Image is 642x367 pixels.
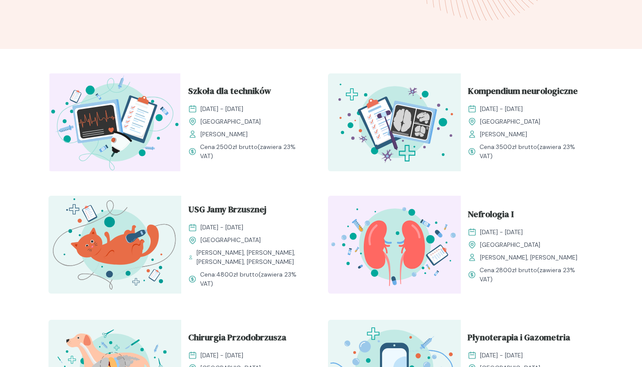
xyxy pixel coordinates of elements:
img: ZpbG_h5LeNNTxNnP_USG_JB_T.svg [48,196,181,294]
span: 2500 zł brutto [216,143,258,151]
a: Płynoterapia i Gazometria [468,331,587,347]
span: Płynoterapia i Gazometria [468,331,570,347]
span: Cena: (zawiera 23% VAT) [480,266,587,284]
span: [GEOGRAPHIC_DATA] [480,240,540,249]
span: [GEOGRAPHIC_DATA] [200,117,261,126]
span: 4800 zł brutto [216,270,259,278]
span: 3500 zł brutto [496,143,537,151]
span: [DATE] - [DATE] [480,228,523,237]
span: [DATE] - [DATE] [480,104,523,114]
span: Cena: (zawiera 23% VAT) [200,270,307,288]
a: Szkoła dla techników [188,84,307,101]
img: Z2B805bqstJ98kzs_Neuro_T.svg [328,73,461,171]
span: [PERSON_NAME], [PERSON_NAME], [PERSON_NAME], [PERSON_NAME] [197,248,307,267]
span: [PERSON_NAME] [480,130,527,139]
span: [GEOGRAPHIC_DATA] [200,235,261,245]
span: Cena: (zawiera 23% VAT) [480,142,587,161]
a: USG Jamy Brzusznej [188,203,307,219]
span: Szkoła dla techników [188,84,271,101]
a: Chirurgia Przodobrzusza [188,331,307,347]
a: Nefrologia I [468,208,587,224]
span: 2800 zł brutto [496,266,537,274]
a: Kompendium neurologiczne [468,84,587,101]
span: Chirurgia Przodobrzusza [188,331,286,347]
img: Z2B_FZbqstJ98k08_Technicy_T.svg [48,73,181,171]
span: [PERSON_NAME], [PERSON_NAME] [480,253,577,262]
span: Nefrologia I [468,208,514,224]
span: [DATE] - [DATE] [200,351,243,360]
img: ZpbSsR5LeNNTxNrh_Nefro_T.svg [328,196,461,294]
span: [PERSON_NAME] [200,130,248,139]
span: Kompendium neurologiczne [468,84,578,101]
span: Cena: (zawiera 23% VAT) [200,142,307,161]
span: USG Jamy Brzusznej [188,203,266,219]
span: [GEOGRAPHIC_DATA] [480,117,540,126]
span: [DATE] - [DATE] [200,104,243,114]
span: [DATE] - [DATE] [200,223,243,232]
span: [DATE] - [DATE] [480,351,523,360]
